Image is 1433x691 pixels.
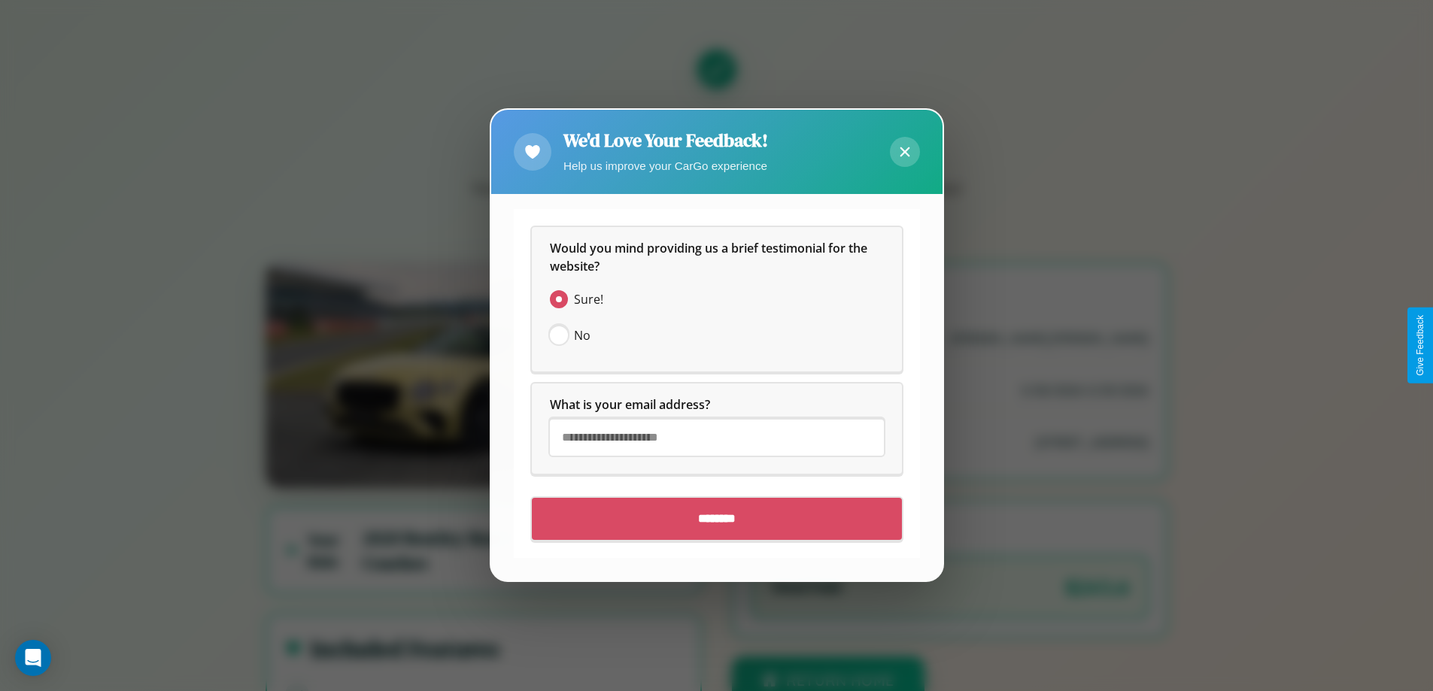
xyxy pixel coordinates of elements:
[550,241,870,275] span: Would you mind providing us a brief testimonial for the website?
[563,156,768,176] p: Help us improve your CarGo experience
[574,327,591,345] span: No
[550,397,710,414] span: What is your email address?
[574,291,603,309] span: Sure!
[1415,315,1425,376] div: Give Feedback
[15,640,51,676] div: Open Intercom Messenger
[563,128,768,153] h2: We'd Love Your Feedback!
